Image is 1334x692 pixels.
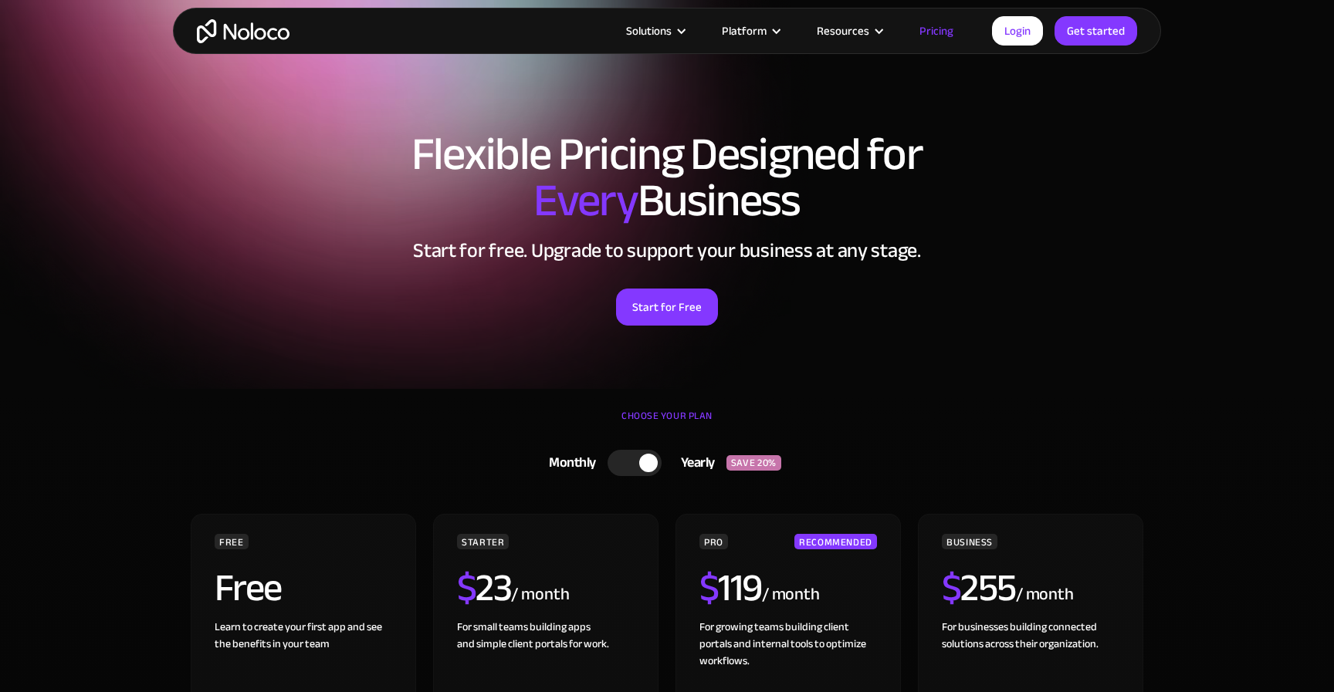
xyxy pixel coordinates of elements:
[1055,16,1137,46] a: Get started
[457,552,476,624] span: $
[215,569,282,607] h2: Free
[616,289,718,326] a: Start for Free
[457,569,512,607] h2: 23
[533,157,638,244] span: Every
[699,534,728,549] div: PRO
[215,534,249,549] div: FREE
[942,552,961,624] span: $
[726,455,781,471] div: SAVE 20%
[188,404,1146,443] div: CHOOSE YOUR PLAN
[900,21,973,41] a: Pricing
[762,582,820,607] div: / month
[188,239,1146,262] h2: Start for free. Upgrade to support your business at any stage.
[794,534,877,549] div: RECOMMENDED
[699,552,719,624] span: $
[699,569,762,607] h2: 119
[942,534,997,549] div: BUSINESS
[511,582,569,607] div: / month
[992,16,1043,46] a: Login
[703,21,797,41] div: Platform
[817,21,869,41] div: Resources
[530,451,608,474] div: Monthly
[942,569,1016,607] h2: 255
[1016,582,1074,607] div: / month
[457,534,509,549] div: STARTER
[197,19,289,43] a: home
[797,21,900,41] div: Resources
[722,21,767,41] div: Platform
[626,21,672,41] div: Solutions
[607,21,703,41] div: Solutions
[662,451,726,474] div: Yearly
[188,131,1146,224] h1: Flexible Pricing Designed for Business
